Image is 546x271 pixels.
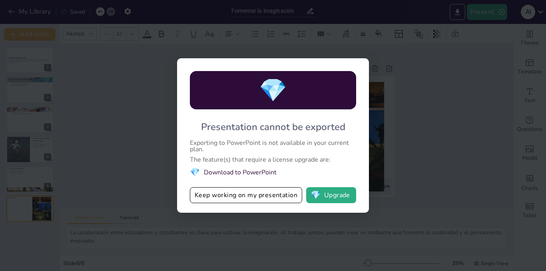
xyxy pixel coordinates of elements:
[190,167,200,178] span: diamond
[259,75,287,106] span: diamond
[190,156,356,163] div: The feature(s) that require a license upgrade are:
[190,187,302,203] button: Keep working on my presentation
[190,167,356,178] li: Download to PowerPoint
[311,191,321,199] span: diamond
[190,140,356,152] div: Exporting to PowerPoint is not available in your current plan.
[201,121,345,133] div: Presentation cannot be exported
[306,187,356,203] button: diamondUpgrade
